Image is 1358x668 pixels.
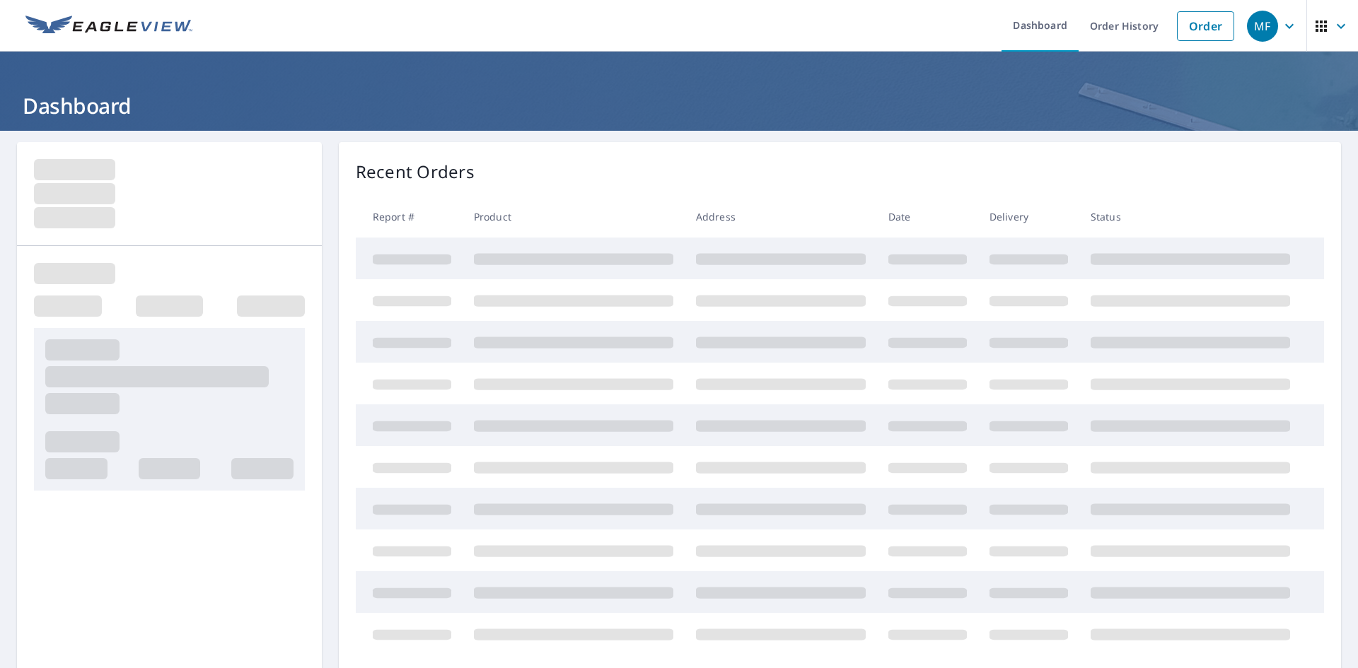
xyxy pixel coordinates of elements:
img: EV Logo [25,16,192,37]
p: Recent Orders [356,159,475,184]
div: MF [1247,11,1278,42]
h1: Dashboard [17,91,1341,120]
a: Order [1177,11,1234,41]
th: Delivery [978,196,1079,238]
th: Product [463,196,685,238]
th: Address [685,196,877,238]
th: Report # [356,196,463,238]
th: Status [1079,196,1301,238]
th: Date [877,196,978,238]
